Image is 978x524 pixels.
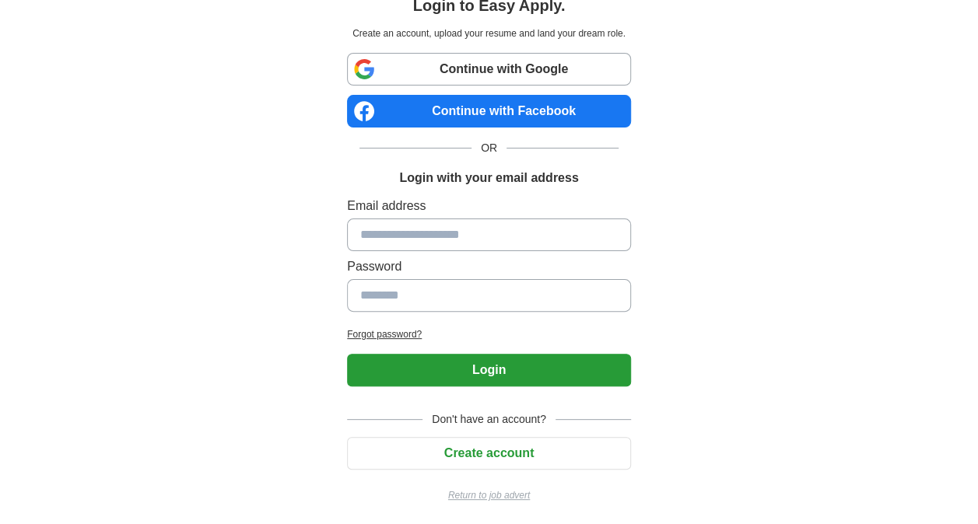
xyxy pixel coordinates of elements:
[347,53,631,86] a: Continue with Google
[347,437,631,470] button: Create account
[350,26,628,40] p: Create an account, upload your resume and land your dream role.
[347,446,631,459] a: Create account
[347,327,631,341] a: Forgot password?
[347,354,631,386] button: Login
[422,411,556,428] span: Don't have an account?
[347,95,631,128] a: Continue with Facebook
[399,169,578,187] h1: Login with your email address
[471,140,507,156] span: OR
[347,488,631,502] a: Return to job advert
[347,197,631,215] label: Email address
[347,257,631,276] label: Password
